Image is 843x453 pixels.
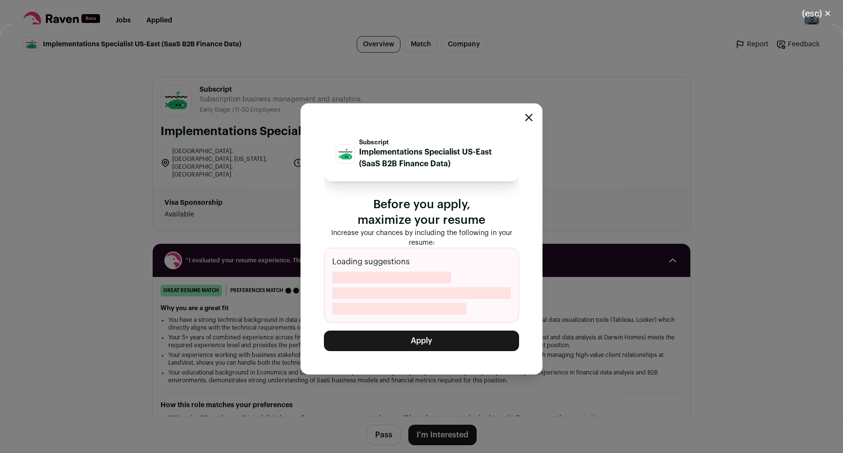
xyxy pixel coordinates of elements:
p: Subscript [359,138,507,146]
p: Before you apply, maximize your resume [324,197,519,228]
button: Close modal [525,114,533,121]
img: 548b4e1fe533fc5edba39e505b94a62fec8764d3681079a6f514f1c4e84b46ea.jpg [336,145,355,163]
p: Implementations Specialist US-East (SaaS B2B Finance Data) [359,146,507,170]
button: Close modal [790,3,843,24]
div: Loading suggestions [324,248,519,323]
button: Apply [324,331,519,351]
p: Increase your chances by including the following in your resume: [324,228,519,248]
